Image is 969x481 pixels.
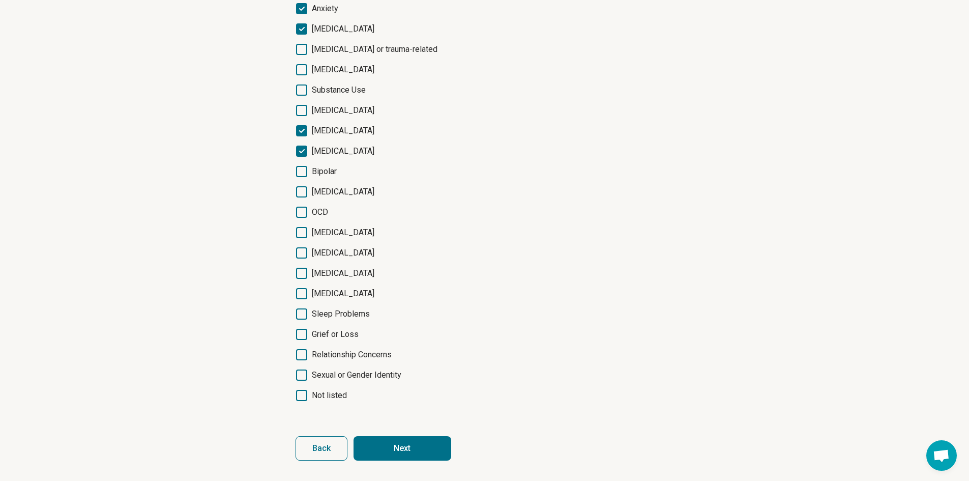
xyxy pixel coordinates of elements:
[312,444,331,452] span: Back
[312,349,392,361] span: Relationship Concerns
[312,247,374,259] span: [MEDICAL_DATA]
[312,165,337,178] span: Bipolar
[312,206,328,218] span: OCD
[354,436,451,461] button: Next
[296,436,347,461] button: Back
[312,64,374,76] span: [MEDICAL_DATA]
[312,328,359,341] span: Grief or Loss
[312,84,366,96] span: Substance Use
[312,288,374,300] span: [MEDICAL_DATA]
[312,3,338,15] span: Anxiety
[926,440,957,471] div: Open chat
[312,227,374,239] span: [MEDICAL_DATA]
[312,23,374,35] span: [MEDICAL_DATA]
[312,308,370,320] span: Sleep Problems
[312,145,374,157] span: [MEDICAL_DATA]
[312,104,374,117] span: [MEDICAL_DATA]
[312,125,374,137] span: [MEDICAL_DATA]
[312,389,347,402] span: Not listed
[312,369,401,381] span: Sexual or Gender Identity
[312,43,437,55] span: [MEDICAL_DATA] or trauma-related
[312,267,374,279] span: [MEDICAL_DATA]
[312,186,374,198] span: [MEDICAL_DATA]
